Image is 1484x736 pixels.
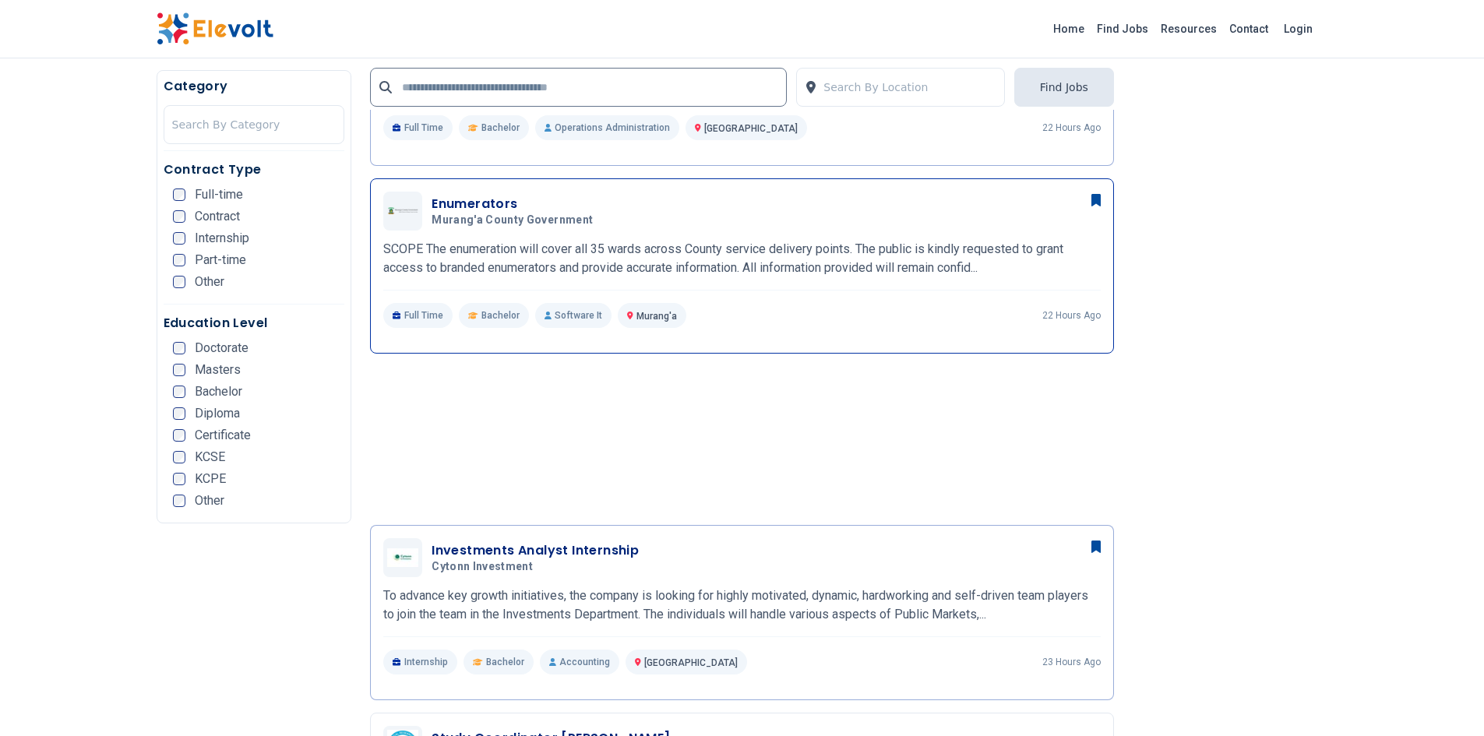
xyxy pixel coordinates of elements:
[1042,309,1101,322] p: 22 hours ago
[195,429,251,442] span: Certificate
[481,121,520,134] span: Bachelor
[173,232,185,245] input: Internship
[540,650,619,674] p: Accounting
[383,303,453,328] p: Full Time
[383,115,453,140] p: Full Time
[157,12,273,45] img: Elevolt
[195,473,226,485] span: KCPE
[432,560,533,574] span: Cytonn Investment
[432,541,639,560] h3: Investments Analyst Internship
[173,364,185,376] input: Masters
[1042,656,1101,668] p: 23 hours ago
[195,276,224,288] span: Other
[1274,13,1322,44] a: Login
[173,386,185,398] input: Bachelor
[195,495,224,507] span: Other
[195,407,240,420] span: Diploma
[195,342,249,354] span: Doctorate
[1091,16,1154,41] a: Find Jobs
[1133,83,1328,550] iframe: Advertisement
[173,342,185,354] input: Doctorate
[387,548,418,567] img: Cytonn Investment
[173,407,185,420] input: Diploma
[1014,68,1114,107] button: Find Jobs
[173,188,185,201] input: Full-time
[383,586,1101,624] p: To advance key growth initiatives, the company is looking for highly motivated, dynamic, hardwork...
[486,656,524,668] span: Bachelor
[195,364,241,376] span: Masters
[173,429,185,442] input: Certificate
[195,254,246,266] span: Part-time
[1047,16,1091,41] a: Home
[173,451,185,463] input: KCSE
[1406,661,1484,736] iframe: Chat Widget
[195,210,240,223] span: Contract
[195,232,249,245] span: Internship
[164,314,345,333] h5: Education Level
[164,160,345,179] h5: Contract Type
[370,379,1114,512] iframe: Advertisement
[636,311,677,322] span: Murang'a
[173,276,185,288] input: Other
[195,386,242,398] span: Bachelor
[173,473,185,485] input: KCPE
[195,451,225,463] span: KCSE
[1154,16,1223,41] a: Resources
[644,657,738,668] span: [GEOGRAPHIC_DATA]
[481,309,520,322] span: Bachelor
[383,538,1101,674] a: Cytonn InvestmentInvestments Analyst InternshipCytonn InvestmentTo advance key growth initiatives...
[432,195,599,213] h3: Enumerators
[1042,121,1101,134] p: 22 hours ago
[173,495,185,507] input: Other
[387,207,418,215] img: Murang'a County Government
[535,303,612,328] p: Software It
[383,650,457,674] p: Internship
[383,192,1101,328] a: Murang'a County GovernmentEnumeratorsMurang'a County GovernmentSCOPE The enumeration will cover a...
[164,77,345,96] h5: Category
[173,254,185,266] input: Part-time
[432,213,593,227] span: Murang'a County Government
[195,188,243,201] span: Full-time
[1223,16,1274,41] a: Contact
[704,123,798,134] span: [GEOGRAPHIC_DATA]
[383,240,1101,277] p: SCOPE The enumeration will cover all 35 wards across County service delivery points. The public i...
[173,210,185,223] input: Contract
[535,115,679,140] p: Operations Administration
